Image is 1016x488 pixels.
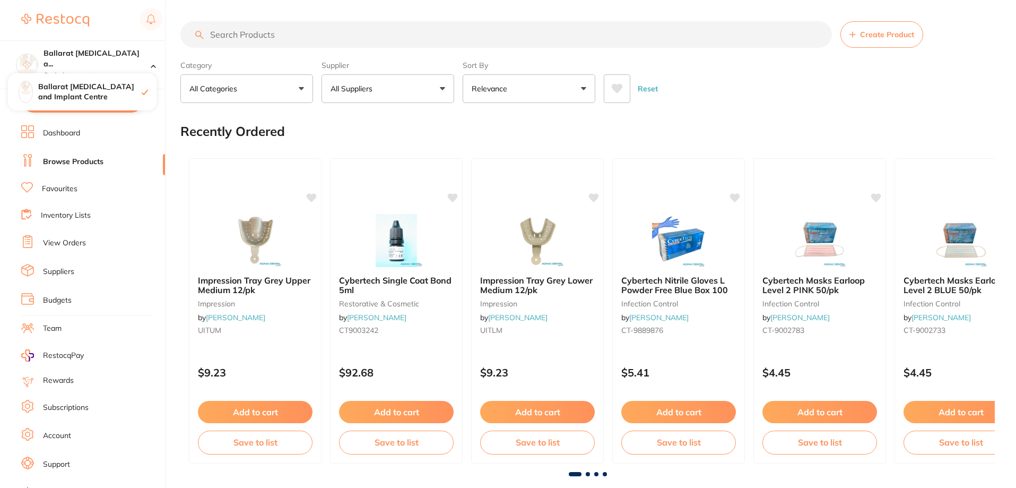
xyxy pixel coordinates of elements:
a: Support [43,459,70,470]
p: All Categories [189,83,241,94]
small: restorative & cosmetic [339,299,454,308]
p: Switch account [44,71,151,81]
button: Add to cart [621,401,736,423]
button: Save to list [198,431,312,454]
span: RestocqPay [43,350,84,361]
a: View Orders [43,238,86,249]
a: Budgets [43,295,72,306]
button: Save to list [621,431,736,454]
a: [PERSON_NAME] [347,313,406,322]
img: Cybertech Single Coat Bond 5ml [362,214,431,267]
span: by [480,313,548,322]
a: [PERSON_NAME] [629,313,689,322]
button: Add to cart [198,401,312,423]
small: CT-9889876 [621,326,736,335]
button: All Suppliers [322,74,454,103]
b: Impression Tray Grey Upper Medium 12/pk [198,276,312,295]
h4: Ballarat Wisdom Tooth and Implant Centre [44,48,151,69]
small: infection control [762,299,877,308]
img: Cybertech Masks Earloop Level 2 PINK 50/pk [785,214,854,267]
a: [PERSON_NAME] [206,313,265,322]
a: Restocq Logo [21,8,89,32]
small: CT-9002783 [762,326,877,335]
button: Save to list [339,431,454,454]
img: Cybertech Nitrile Gloves L Powder Free Blue Box 100 [644,214,713,267]
a: RestocqPay [21,349,84,362]
span: by [762,313,830,322]
label: Sort By [463,61,595,70]
p: $92.68 [339,366,454,379]
button: Reset [635,74,661,103]
small: UITUM [198,326,312,335]
small: UITLM [480,326,595,335]
label: Category [180,61,313,70]
small: CT9003242 [339,326,454,335]
b: Cybertech Nitrile Gloves L Powder Free Blue Box 100 [621,276,736,295]
small: infection control [621,299,736,308]
a: Subscriptions [43,403,89,413]
a: [PERSON_NAME] [488,313,548,322]
span: Create Product [860,30,914,39]
img: Ballarat Wisdom Tooth and Implant Centre [19,81,32,95]
button: Save to list [480,431,595,454]
h2: Recently Ordered [180,124,285,139]
p: Relevance [472,83,511,94]
button: Add to cart [339,401,454,423]
p: $9.23 [198,366,312,379]
img: Ballarat Wisdom Tooth and Implant Centre [16,54,38,75]
button: Add to cart [480,401,595,423]
label: Supplier [322,61,454,70]
h4: Ballarat [MEDICAL_DATA] and Implant Centre [38,82,142,102]
img: RestocqPay [21,349,34,362]
img: Impression Tray Grey Lower Medium 12/pk [503,214,572,267]
b: Impression Tray Grey Lower Medium 12/pk [480,276,595,295]
input: Search Products [180,21,832,48]
img: Restocq Logo [21,14,89,27]
button: Create Product [840,21,923,48]
span: by [904,313,971,322]
span: by [621,313,689,322]
a: Account [43,431,71,441]
b: Cybertech Single Coat Bond 5ml [339,276,454,295]
p: $5.41 [621,366,736,379]
a: [PERSON_NAME] [911,313,971,322]
b: Cybertech Masks Earloop Level 2 PINK 50/pk [762,276,877,295]
a: Dashboard [43,128,80,139]
button: All Categories [180,74,313,103]
button: Save to list [762,431,877,454]
button: Relevance [463,74,595,103]
a: Team [43,323,62,334]
small: impression [198,299,312,308]
img: Cybertech Masks Earloop Level 2 BLUE 50/pk [926,214,995,267]
button: Add to cart [762,401,877,423]
a: Favourites [42,184,77,194]
p: $9.23 [480,366,595,379]
span: by [339,313,406,322]
a: Browse Products [43,157,103,167]
a: Suppliers [43,267,74,277]
span: by [198,313,265,322]
a: [PERSON_NAME] [770,313,830,322]
a: Rewards [43,375,74,386]
p: $4.45 [762,366,877,379]
img: Impression Tray Grey Upper Medium 12/pk [221,214,290,267]
small: impression [480,299,595,308]
p: All Suppliers [331,83,377,94]
a: Inventory Lists [41,210,91,221]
